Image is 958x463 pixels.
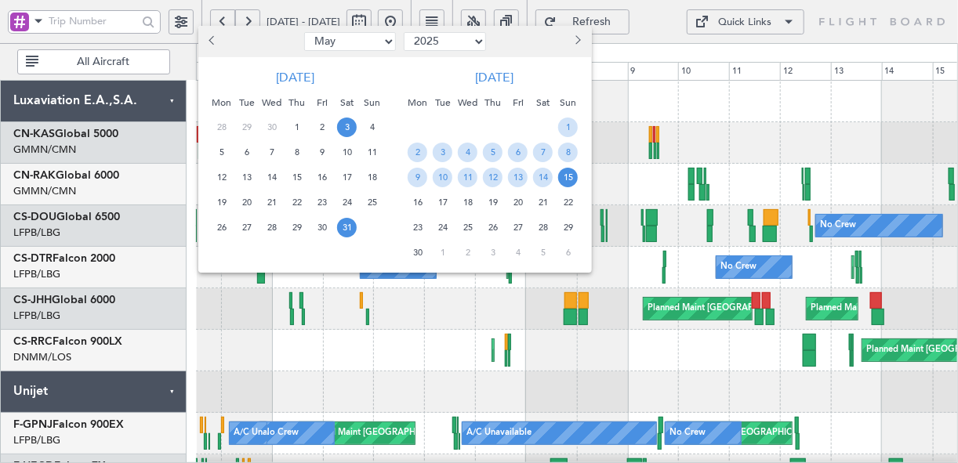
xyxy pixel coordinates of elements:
div: 27-5-2025 [234,215,259,241]
span: 29 [237,118,256,137]
div: Fri [310,90,335,115]
span: 5 [212,143,231,162]
span: 28 [212,118,231,137]
div: 2-7-2025 [455,241,481,266]
span: 29 [558,218,578,237]
div: 15-6-2025 [556,165,581,190]
span: 3 [483,243,503,262]
select: Select year [404,32,486,51]
div: 6-6-2025 [506,140,531,165]
div: 11-5-2025 [360,140,385,165]
span: 16 [408,193,427,212]
span: 3 [337,118,357,137]
span: 20 [237,193,256,212]
div: 31-5-2025 [335,215,360,241]
div: 5-5-2025 [209,140,234,165]
div: Tue [430,90,455,115]
div: 13-5-2025 [234,165,259,190]
span: 18 [458,193,477,212]
div: Sat [531,90,556,115]
div: 19-6-2025 [481,190,506,215]
span: 23 [312,193,332,212]
span: 14 [533,168,553,187]
span: 6 [558,243,578,262]
div: Sat [335,90,360,115]
div: 8-6-2025 [556,140,581,165]
div: 3-6-2025 [430,140,455,165]
span: 30 [408,243,427,262]
div: 26-5-2025 [209,215,234,241]
div: 1-7-2025 [430,241,455,266]
span: 4 [508,243,528,262]
div: 18-5-2025 [360,165,385,190]
div: 29-5-2025 [285,215,310,241]
span: 30 [262,118,281,137]
div: 17-6-2025 [430,190,455,215]
span: 22 [558,193,578,212]
div: 20-5-2025 [234,190,259,215]
span: 6 [237,143,256,162]
div: 4-7-2025 [506,241,531,266]
div: 12-6-2025 [481,165,506,190]
span: 27 [508,218,528,237]
div: 19-5-2025 [209,190,234,215]
span: 12 [483,168,503,187]
div: 10-6-2025 [430,165,455,190]
div: 7-5-2025 [259,140,285,165]
span: 14 [262,168,281,187]
span: 1 [433,243,452,262]
div: 29-4-2025 [234,115,259,140]
span: 6 [508,143,528,162]
span: 20 [508,193,528,212]
span: 17 [337,168,357,187]
div: 16-6-2025 [405,190,430,215]
div: 21-5-2025 [259,190,285,215]
span: 2 [312,118,332,137]
span: 23 [408,218,427,237]
div: Thu [481,90,506,115]
div: 9-5-2025 [310,140,335,165]
div: 11-6-2025 [455,165,481,190]
div: 4-6-2025 [455,140,481,165]
div: Mon [405,90,430,115]
div: Mon [209,90,234,115]
div: Fri [506,90,531,115]
span: 2 [458,243,477,262]
div: Tue [234,90,259,115]
div: 1-5-2025 [285,115,310,140]
div: 13-6-2025 [506,165,531,190]
span: 16 [312,168,332,187]
span: 8 [287,143,307,162]
span: 4 [362,118,382,137]
div: 25-6-2025 [455,215,481,241]
span: 15 [558,168,578,187]
span: 1 [287,118,307,137]
span: 13 [508,168,528,187]
div: Sun [556,90,581,115]
div: 5-7-2025 [531,241,556,266]
div: 30-6-2025 [405,241,430,266]
span: 19 [483,193,503,212]
select: Select month [304,32,396,51]
div: 3-5-2025 [335,115,360,140]
div: 4-5-2025 [360,115,385,140]
span: 11 [362,143,382,162]
div: Wed [259,90,285,115]
span: 30 [312,218,332,237]
div: 24-6-2025 [430,215,455,241]
span: 5 [533,243,553,262]
span: 3 [433,143,452,162]
div: 17-5-2025 [335,165,360,190]
span: 21 [262,193,281,212]
span: 7 [262,143,281,162]
div: 28-6-2025 [531,215,556,241]
span: 10 [433,168,452,187]
span: 2 [408,143,427,162]
div: 28-4-2025 [209,115,234,140]
div: 23-5-2025 [310,190,335,215]
span: 19 [212,193,231,212]
span: 26 [212,218,231,237]
div: Sun [360,90,385,115]
span: 8 [558,143,578,162]
span: 22 [287,193,307,212]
